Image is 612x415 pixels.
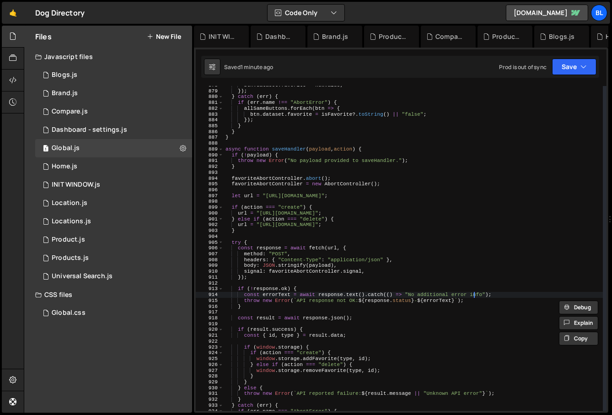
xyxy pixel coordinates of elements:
[196,362,224,368] div: 926
[379,32,408,41] div: Product.js
[196,333,224,339] div: 921
[24,286,192,304] div: CSS files
[52,126,127,134] div: Dashboard - settings.js
[224,63,274,71] div: Saved
[196,88,224,94] div: 879
[35,176,192,194] div: 16220/44477.js
[499,63,547,71] div: Prod is out of sync
[35,7,85,18] div: Dog Directory
[35,157,192,176] div: 16220/44319.js
[196,152,224,158] div: 890
[196,286,224,292] div: 913
[52,144,80,152] div: Global.js
[196,385,224,391] div: 930
[35,139,192,157] : 16220/43681.js
[196,181,224,187] div: 895
[35,121,192,139] div: 16220/44476.js
[196,345,224,350] div: 923
[196,170,224,176] div: 893
[196,391,224,397] div: 931
[35,32,52,42] h2: Files
[24,48,192,66] div: Javascript files
[52,162,77,171] div: Home.js
[52,272,113,280] div: Universal Search.js
[265,32,295,41] div: Dashboard - settings.js
[559,332,598,345] button: Copy
[52,254,89,262] div: Products.js
[492,32,521,41] div: Products.js
[196,304,224,310] div: 916
[196,309,224,315] div: 917
[196,379,224,385] div: 929
[196,234,224,240] div: 904
[196,94,224,100] div: 880
[147,33,181,40] button: New File
[196,100,224,106] div: 881
[52,89,78,97] div: Brand.js
[35,304,192,322] div: 16220/43682.css
[559,316,598,330] button: Explain
[196,251,224,257] div: 907
[196,280,224,286] div: 912
[52,181,100,189] div: INIT WINDOW.js
[35,249,192,267] div: 16220/44324.js
[196,117,224,123] div: 884
[52,217,91,226] div: Locations.js
[559,301,598,314] button: Debug
[196,129,224,135] div: 886
[196,176,224,182] div: 894
[241,63,274,71] div: 1 minute ago
[196,257,224,263] div: 908
[322,32,348,41] div: Brand.js
[196,397,224,403] div: 932
[35,102,192,121] div: 16220/44328.js
[196,240,224,246] div: 905
[52,236,85,244] div: Product.js
[52,108,88,116] div: Compare.js
[196,140,224,146] div: 888
[591,5,607,21] a: Bl
[196,158,224,164] div: 891
[52,309,86,317] div: Global.css
[35,194,192,212] : 16220/43679.js
[196,292,224,298] div: 914
[196,135,224,140] div: 887
[43,146,48,153] span: 1
[196,193,224,199] div: 897
[196,199,224,205] div: 898
[549,32,574,41] div: Blogs.js
[196,210,224,216] div: 900
[196,228,224,234] div: 903
[35,267,192,286] div: 16220/45124.js
[196,275,224,280] div: 911
[196,164,224,170] div: 892
[196,222,224,228] div: 902
[552,59,596,75] button: Save
[268,5,344,21] button: Code Only
[196,350,224,356] div: 924
[196,146,224,152] div: 889
[196,373,224,379] div: 928
[196,187,224,193] div: 896
[35,231,192,249] div: 16220/44393.js
[196,403,224,409] div: 933
[196,205,224,210] div: 899
[35,84,192,102] div: 16220/44394.js
[196,106,224,112] div: 882
[52,199,87,207] div: Location.js
[196,216,224,222] div: 901
[196,269,224,275] div: 910
[196,112,224,118] div: 883
[196,368,224,374] div: 927
[35,212,192,231] div: 16220/43680.js
[196,315,224,321] div: 918
[2,2,24,24] a: 🤙
[196,327,224,333] div: 920
[196,339,224,345] div: 922
[35,66,192,84] div: 16220/44321.js
[196,356,224,362] div: 925
[196,245,224,251] div: 906
[196,409,224,415] div: 934
[196,298,224,304] div: 915
[196,123,224,129] div: 885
